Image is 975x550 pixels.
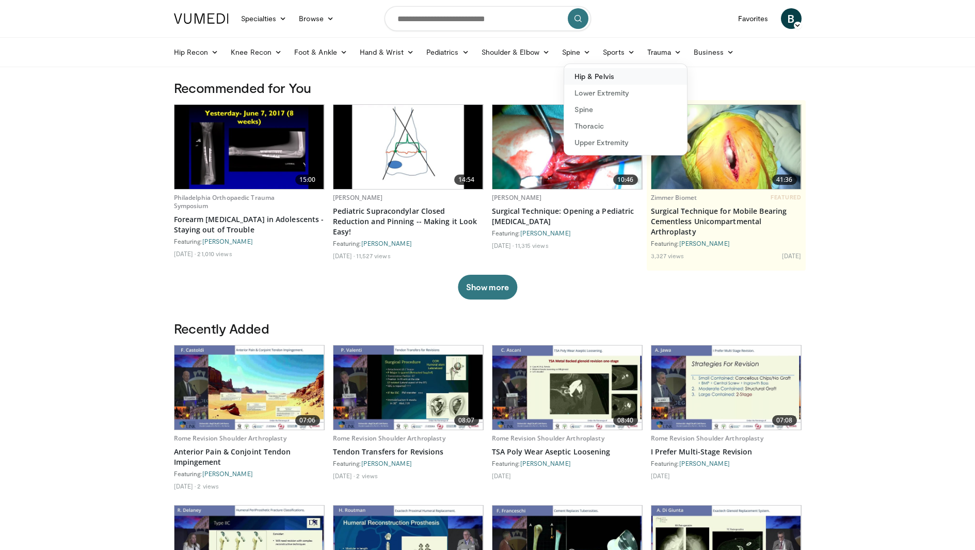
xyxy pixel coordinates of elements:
[385,6,591,31] input: Search topics, interventions
[174,249,196,258] li: [DATE]
[174,469,325,478] div: Featuring:
[651,345,801,430] a: 07:08
[492,459,643,467] div: Featuring:
[202,470,253,477] a: [PERSON_NAME]
[520,460,571,467] a: [PERSON_NAME]
[782,252,802,260] li: [DATE]
[564,118,687,134] a: Thoracic
[492,447,643,457] a: TSA Poly Wear Aseptic Loosening
[651,459,802,467] div: Featuring:
[597,42,641,62] a: Sports
[295,175,320,185] span: 15:00
[293,8,340,29] a: Browse
[174,105,324,189] img: 25619031-145e-4c60-a054-82f5ddb5a1ab.620x360_q85_upscale.jpg
[651,105,801,189] img: 827ba7c0-d001-4ae6-9e1c-6d4d4016a445.620x360_q85_upscale.jpg
[688,42,740,62] a: Business
[492,206,643,227] a: Surgical Technique: Opening a Pediatric [MEDICAL_DATA]
[454,175,479,185] span: 14:54
[564,101,687,118] a: Spine
[556,42,597,62] a: Spine
[197,482,219,490] li: 2 views
[174,193,275,210] a: Philadelphia Orthopaedic Trauma Symposium
[225,42,288,62] a: Knee Recon
[333,434,445,443] a: Rome Revision Shoulder Arthroplasty
[333,447,484,457] a: Tendon Transfers for Revisions
[174,434,286,443] a: Rome Revision Shoulder Arthroplasty
[651,239,802,247] div: Featuring:
[174,345,324,430] img: 8037028b-5014-4d38-9a8c-71d966c81743.620x360_q85_upscale.jpg
[458,275,517,300] button: Show more
[492,193,542,202] a: [PERSON_NAME]
[174,237,325,245] div: Featuring:
[174,447,325,467] a: Anterior Pain & Conjoint Tendon Impingement
[651,345,801,430] img: a3fe917b-418f-4b37-ad2e-b0d12482d850.620x360_q85_upscale.jpg
[333,472,355,480] li: [DATE]
[772,175,797,185] span: 41:36
[651,472,670,480] li: [DATE]
[174,345,324,430] a: 07:06
[679,240,730,247] a: [PERSON_NAME]
[288,42,354,62] a: Foot & Ankle
[492,434,604,443] a: Rome Revision Shoulder Arthroplasty
[454,415,479,426] span: 08:07
[174,105,324,189] a: 15:00
[235,8,293,29] a: Specialties
[333,239,484,247] div: Featuring:
[772,415,797,426] span: 07:08
[492,345,642,430] img: b9682281-d191-4971-8e2c-52cd21f8feaa.620x360_q85_upscale.jpg
[197,249,232,258] li: 21,010 views
[651,193,697,202] a: Zimmer Biomet
[333,345,483,430] img: f121adf3-8f2a-432a-ab04-b981073a2ae5.620x360_q85_upscale.jpg
[420,42,475,62] a: Pediatrics
[361,240,412,247] a: [PERSON_NAME]
[333,193,383,202] a: [PERSON_NAME]
[361,460,412,467] a: [PERSON_NAME]
[651,105,801,189] a: 41:36
[651,434,763,443] a: Rome Revision Shoulder Arthroplasty
[333,345,483,430] a: 08:07
[168,42,225,62] a: Hip Recon
[641,42,688,62] a: Trauma
[651,206,802,237] a: Surgical Technique for Mobile Bearing Cementless Unicompartmental Arthroplasty
[515,241,548,249] li: 11,315 views
[295,415,320,426] span: 07:06
[492,105,642,189] img: 50b86dd7-7ea7-47a9-8408-fa004414b640.620x360_q85_upscale.jpg
[613,415,638,426] span: 08:40
[174,13,229,24] img: VuMedi Logo
[651,447,802,457] a: I Prefer Multi-Stage Revision
[174,482,196,490] li: [DATE]
[354,42,420,62] a: Hand & Wrist
[492,241,514,249] li: [DATE]
[356,472,378,480] li: 2 views
[475,42,556,62] a: Shoulder & Elbow
[202,238,253,245] a: [PERSON_NAME]
[732,8,775,29] a: Favorites
[174,214,325,235] a: Forearm [MEDICAL_DATA] in Adolescents - Staying out of Trouble
[520,229,571,237] a: [PERSON_NAME]
[333,206,484,237] a: Pediatric Supracondylar Closed Reduction and Pinning -- Making it Look Easy!
[492,229,643,237] div: Featuring:
[564,85,687,101] a: Lower Extremity
[781,8,802,29] a: B
[679,460,730,467] a: [PERSON_NAME]
[174,80,802,96] h3: Recommended for You
[174,320,802,337] h3: Recently Added
[492,345,642,430] a: 08:40
[771,194,801,201] span: FEATURED
[333,252,355,260] li: [DATE]
[492,472,512,480] li: [DATE]
[492,105,642,189] a: 10:46
[333,459,484,467] div: Featuring:
[333,105,483,189] a: 14:54
[613,175,638,185] span: 10:46
[356,252,390,260] li: 11,527 views
[333,105,483,189] img: 77e71d76-32d9-4fd0-a7d7-53acfe95e440.620x360_q85_upscale.jpg
[651,252,684,260] li: 3,327 views
[564,134,687,151] a: Upper Extremity
[564,68,687,85] a: Hip & Pelvis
